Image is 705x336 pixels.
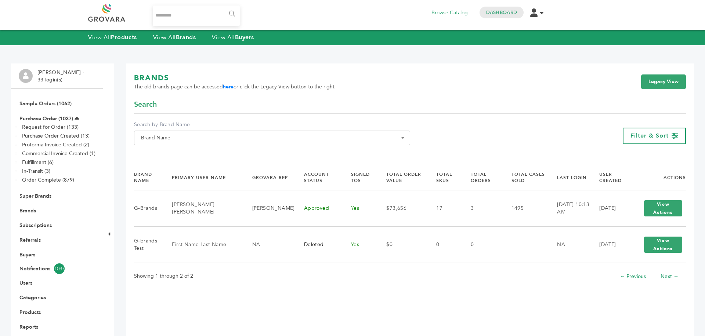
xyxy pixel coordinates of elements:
th: Total Orders [462,165,502,190]
a: In-Transit (3) [22,168,50,175]
td: G-Brands [134,190,163,227]
td: [DATE] 10:13 AM [548,190,590,227]
th: Actions [631,165,686,190]
th: Total SKUs [427,165,462,190]
th: User Created [590,165,631,190]
th: Last Login [548,165,590,190]
a: Super Brands [19,193,51,200]
td: 0 [462,227,502,263]
th: Total Cases Sold [502,165,548,190]
a: Subscriptions [19,222,52,229]
a: Reports [19,324,38,330]
td: [DATE] [590,227,631,263]
td: NA [548,227,590,263]
th: Account Status [295,165,342,190]
a: Request for Order (133) [22,124,79,131]
span: Brand Name [134,131,410,145]
td: Deleted [295,227,342,263]
a: Products [19,309,41,316]
td: NA [243,227,295,263]
a: Purchase Order (1037) [19,115,73,122]
a: Order Complete (879) [22,176,74,183]
td: [DATE] [590,190,631,227]
td: 17 [427,190,462,227]
img: profile.png [19,69,33,83]
a: Legacy View [641,74,686,89]
strong: Buyers [235,33,254,41]
a: Proforma Invoice Created (2) [22,141,89,148]
td: 1495 [502,190,548,227]
a: Buyers [19,251,35,258]
span: 1037 [54,263,65,274]
td: $73,656 [377,190,427,227]
strong: Products [111,33,137,41]
p: Showing 1 through 2 of 2 [134,272,193,281]
a: Browse Catalog [431,9,468,17]
th: Total Order Value [377,165,427,190]
label: Search by Brand Name [134,121,410,128]
th: Signed TOS [342,165,377,190]
td: 3 [462,190,502,227]
li: [PERSON_NAME] - 33 login(s) [37,69,86,83]
td: [PERSON_NAME] [PERSON_NAME] [163,190,243,227]
a: Next → [661,273,679,280]
a: Categories [19,294,46,301]
a: Sample Orders (1062) [19,100,72,107]
a: View AllProducts [88,33,137,41]
a: View AllBrands [153,33,196,41]
input: Search... [153,6,240,26]
a: Dashboard [486,9,517,16]
a: ← Previous [620,273,646,280]
th: Primary User Name [163,165,243,190]
a: Referrals [19,237,41,244]
a: Purchase Order Created (13) [22,132,90,139]
th: Brand Name [134,165,163,190]
td: First Name Last Name [163,227,243,263]
button: View Actions [644,200,682,216]
td: Approved [295,190,342,227]
td: Yes [342,227,377,263]
span: Brand Name [138,133,406,143]
td: Yes [342,190,377,227]
td: $0 [377,227,427,263]
button: View Actions [644,237,682,253]
h1: BRANDS [134,73,335,83]
a: Commercial Invoice Created (1) [22,150,95,157]
span: The old brands page can be accessed or click the Legacy View button to the right [134,83,335,91]
td: 0 [427,227,462,263]
th: Grovara Rep [243,165,295,190]
td: [PERSON_NAME] [243,190,295,227]
strong: Brands [176,33,196,41]
td: G-brands Test [134,227,163,263]
a: View AllBuyers [212,33,254,41]
a: Fulfillment (6) [22,159,54,166]
a: Notifications1037 [19,263,94,274]
a: here [223,83,234,90]
a: Users [19,280,32,286]
a: Brands [19,207,36,214]
span: Search [134,99,157,110]
span: Filter & Sort [630,132,669,140]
